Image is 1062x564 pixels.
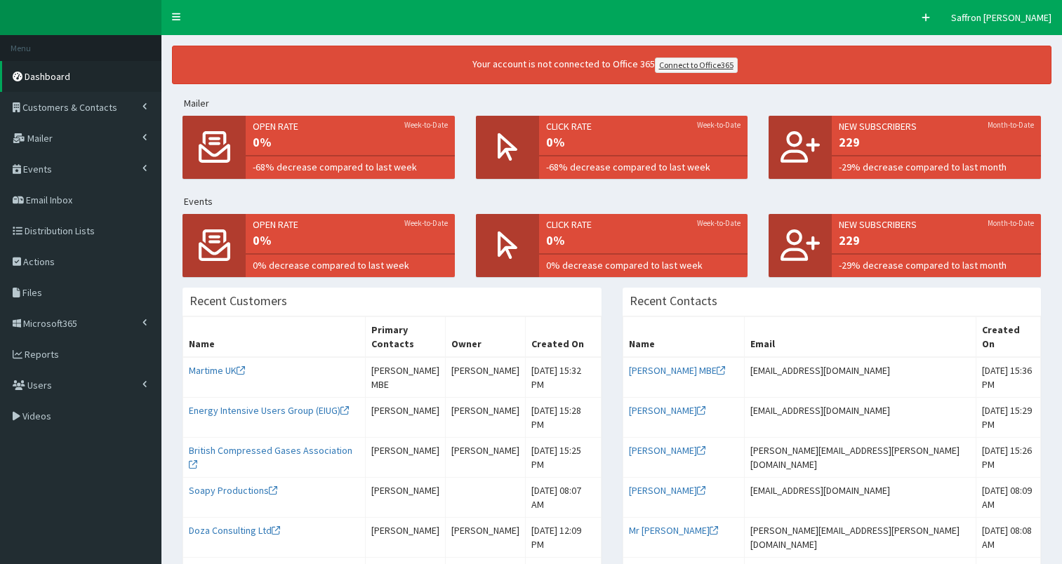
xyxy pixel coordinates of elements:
span: Open rate [253,217,448,231]
h5: Events [184,196,1051,207]
a: Martime UK [189,364,245,377]
h3: Recent Customers [190,295,287,307]
td: [PERSON_NAME] [445,357,525,398]
th: Email [744,317,976,358]
span: Email Inbox [26,194,72,206]
td: [DATE] 15:28 PM [525,398,601,438]
small: Month-to-Date [988,217,1034,229]
th: Created On [525,317,601,358]
td: [PERSON_NAME] [445,518,525,558]
span: New Subscribers [839,119,1034,133]
td: [PERSON_NAME] MBE [365,357,445,398]
span: New Subscribers [839,217,1034,231]
a: Connect to Office365 [655,58,738,73]
td: [DATE] 15:25 PM [525,438,601,478]
a: [PERSON_NAME] [629,404,705,417]
span: Saffron [PERSON_NAME] [951,11,1051,24]
span: Open rate [253,119,448,133]
span: Reports [25,348,59,361]
td: [EMAIL_ADDRESS][DOMAIN_NAME] [744,398,976,438]
td: [DATE] 08:09 AM [976,478,1041,518]
th: Owner [445,317,525,358]
td: [PERSON_NAME] [365,398,445,438]
td: [DATE] 15:26 PM [976,438,1041,478]
td: [PERSON_NAME] [365,478,445,518]
span: 229 [839,231,1034,250]
a: Doza Consulting Ltd [189,524,280,537]
small: Month-to-Date [988,119,1034,130]
span: Events [23,163,52,175]
span: Files [22,286,42,299]
span: Videos [22,410,51,422]
td: [DATE] 15:32 PM [525,357,601,398]
span: 0% [546,231,741,250]
span: 0% decrease compared to last week [253,258,448,272]
h5: Mailer [184,98,1051,109]
td: [PERSON_NAME] [445,438,525,478]
th: Name [183,317,366,358]
td: [DATE] 08:07 AM [525,478,601,518]
th: Name [623,317,744,358]
td: [PERSON_NAME] [365,438,445,478]
span: 0% [253,133,448,152]
small: Week-to-Date [697,217,741,229]
span: 0% [253,231,448,250]
td: [PERSON_NAME] [445,398,525,438]
span: Actions [23,255,55,268]
span: 229 [839,133,1034,152]
th: Created On [976,317,1041,358]
a: British Compressed Gases Association [189,444,352,471]
td: [PERSON_NAME] [365,518,445,558]
span: Distribution Lists [25,224,95,237]
small: Week-to-Date [404,119,448,130]
span: Users [27,379,52,391]
td: [DATE] 15:29 PM [976,398,1041,438]
span: Mailer [27,132,53,145]
a: [PERSON_NAME] [629,444,705,457]
td: [PERSON_NAME][EMAIL_ADDRESS][PERSON_NAME][DOMAIN_NAME] [744,518,976,558]
span: Dashboard [25,70,70,83]
small: Week-to-Date [697,119,741,130]
td: [EMAIL_ADDRESS][DOMAIN_NAME] [744,478,976,518]
span: 0% [546,133,741,152]
span: -68% decrease compared to last week [253,160,448,174]
span: -29% decrease compared to last month [839,160,1034,174]
span: Click rate [546,217,741,231]
a: Mr [PERSON_NAME] [629,524,718,537]
td: [DATE] 08:08 AM [976,518,1041,558]
a: [PERSON_NAME] [629,484,705,497]
span: 0% decrease compared to last week [546,258,741,272]
h3: Recent Contacts [630,295,717,307]
span: Microsoft365 [23,317,77,330]
td: [DATE] 15:36 PM [976,357,1041,398]
a: [PERSON_NAME] MBE [629,364,725,377]
td: [DATE] 12:09 PM [525,518,601,558]
span: -29% decrease compared to last month [839,258,1034,272]
a: Soapy Productions [189,484,277,497]
small: Week-to-Date [404,217,448,229]
a: Energy Intensive Users Group (EIUG) [189,404,349,417]
td: [PERSON_NAME][EMAIL_ADDRESS][PERSON_NAME][DOMAIN_NAME] [744,438,976,478]
span: Customers & Contacts [22,101,117,114]
span: -68% decrease compared to last week [546,160,741,174]
td: [EMAIL_ADDRESS][DOMAIN_NAME] [744,357,976,398]
th: Primary Contacts [365,317,445,358]
span: Click rate [546,119,741,133]
div: Your account is not connected to Office 365 [205,57,1005,73]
